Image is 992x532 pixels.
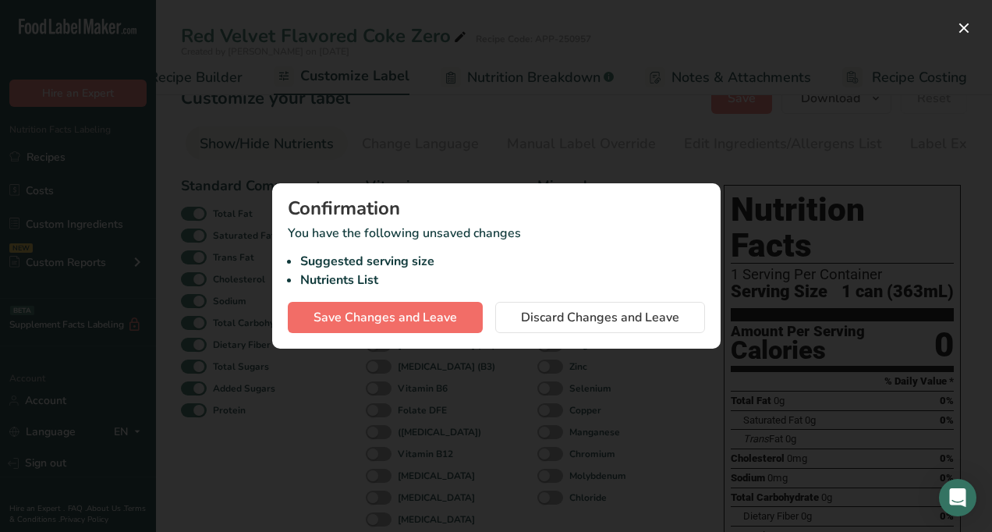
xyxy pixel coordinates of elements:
[939,479,976,516] div: Open Intercom Messenger
[288,224,705,289] p: You have the following unsaved changes
[521,308,679,327] span: Discard Changes and Leave
[288,302,483,333] button: Save Changes and Leave
[300,271,705,289] li: Nutrients List
[300,252,705,271] li: Suggested serving size
[495,302,705,333] button: Discard Changes and Leave
[314,308,457,327] span: Save Changes and Leave
[288,199,705,218] div: Confirmation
